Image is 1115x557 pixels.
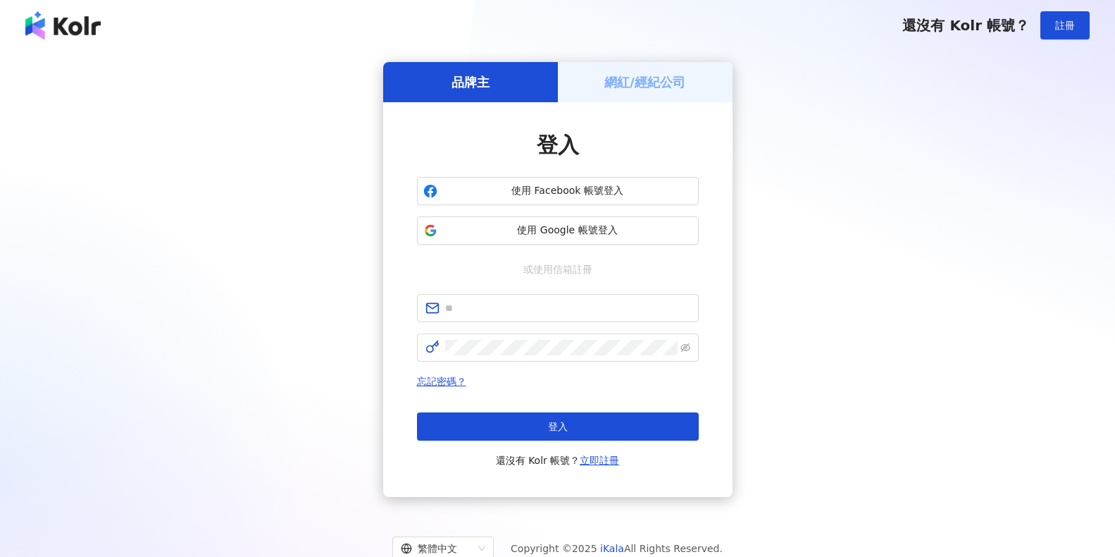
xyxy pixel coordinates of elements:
span: eye-invisible [680,343,690,353]
span: 登入 [537,133,579,157]
button: 使用 Facebook 帳號登入 [417,177,699,205]
button: 使用 Google 帳號登入 [417,216,699,245]
span: 註冊 [1055,20,1075,31]
span: 使用 Google 帳號登入 [443,224,692,238]
img: logo [25,11,101,39]
span: 還沒有 Kolr 帳號？ [902,17,1029,34]
span: 使用 Facebook 帳號登入 [443,184,692,198]
button: 註冊 [1040,11,1090,39]
span: 或使用信箱註冊 [513,262,602,277]
span: Copyright © 2025 All Rights Reserved. [511,540,723,557]
a: 忘記密碼？ [417,376,466,387]
a: iKala [600,543,624,554]
a: 立即註冊 [580,455,619,466]
span: 登入 [548,421,568,432]
button: 登入 [417,412,699,441]
span: 還沒有 Kolr 帳號？ [496,452,620,469]
h5: 品牌主 [451,73,490,91]
h5: 網紅/經紀公司 [604,73,685,91]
